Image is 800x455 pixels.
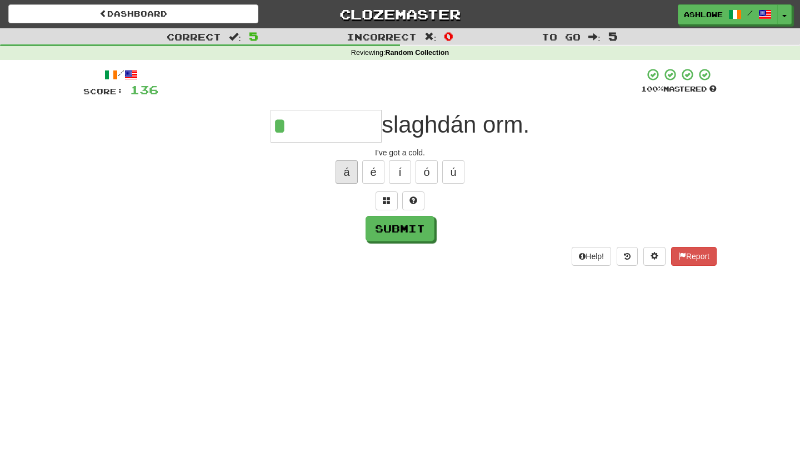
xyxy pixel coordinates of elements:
a: AshLowe / [678,4,778,24]
button: é [362,160,384,184]
button: í [389,160,411,184]
span: slaghdán orm. [382,112,529,138]
span: 100 % [641,84,663,93]
span: 0 [444,29,453,43]
span: : [424,32,437,42]
button: ó [416,160,438,184]
a: Dashboard [8,4,258,23]
button: Switch sentence to multiple choice alt+p [376,191,398,210]
span: Score: [83,87,123,96]
span: : [588,32,601,42]
span: 136 [130,83,158,97]
span: 5 [608,29,618,43]
button: Single letter hint - you only get 1 per sentence and score half the points! alt+h [402,191,424,210]
a: Clozemaster [275,4,525,24]
button: Report [671,247,717,266]
span: AshLowe [684,9,723,19]
span: 5 [249,29,258,43]
div: / [83,68,158,82]
span: Incorrect [347,31,417,42]
button: á [336,160,358,184]
span: To go [542,31,581,42]
strong: Random Collection [385,49,449,57]
div: Mastered [641,84,717,94]
span: / [747,9,753,17]
button: Round history (alt+y) [617,247,638,266]
span: : [229,32,241,42]
button: ú [442,160,464,184]
button: Submit [366,216,434,241]
button: Help! [572,247,611,266]
span: Correct [167,31,221,42]
div: I've got a cold. [83,147,717,158]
